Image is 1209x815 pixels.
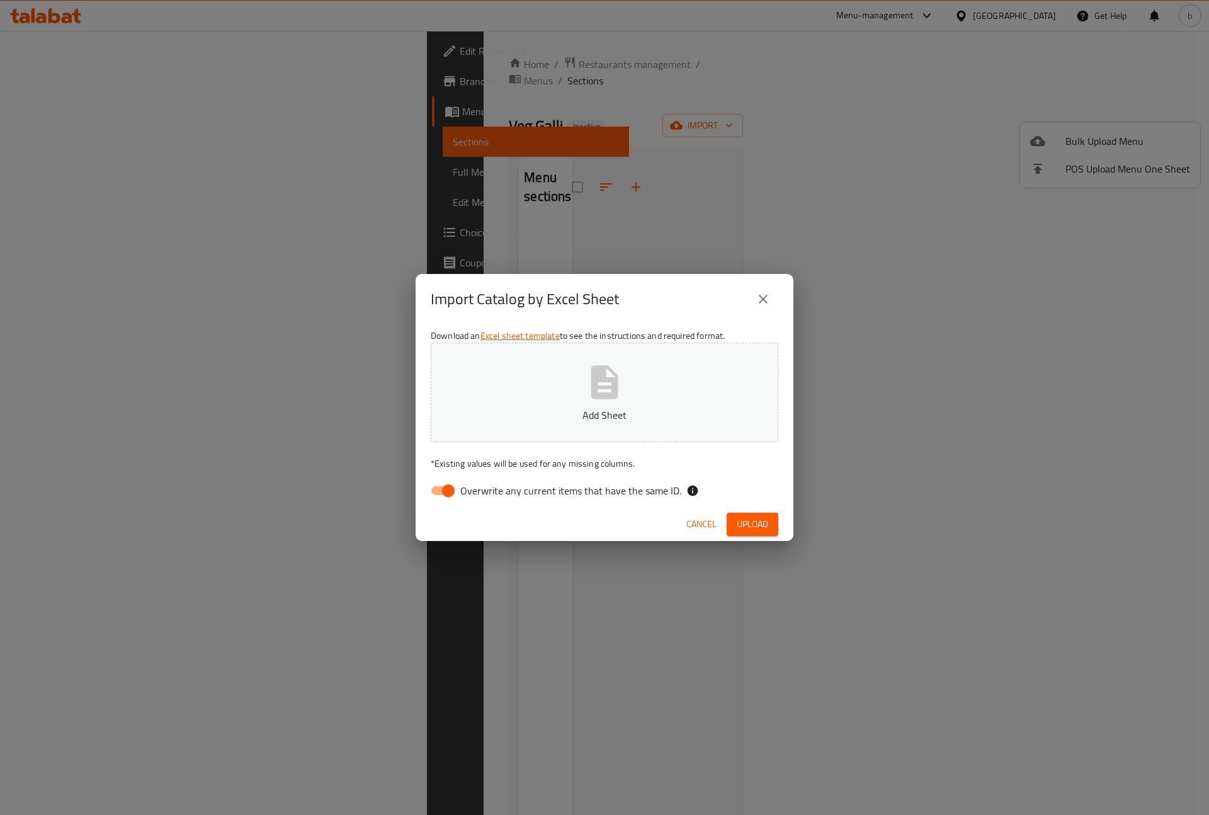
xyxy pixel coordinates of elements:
a: Excel sheet template [480,328,560,344]
button: Upload [727,513,778,536]
p: Existing values will be used for any missing columns. [431,457,778,470]
button: Add Sheet [431,343,778,442]
button: close [748,284,778,314]
div: Download an to see the instructions and required format. [416,324,793,507]
span: Cancel [686,516,717,532]
h2: Import Catalog by Excel Sheet [431,289,619,309]
button: Cancel [681,513,722,536]
span: Upload [737,516,768,532]
svg: If the overwrite option isn't selected, then the items that match an existing ID will be ignored ... [686,484,699,497]
span: Overwrite any current items that have the same ID. [460,483,681,498]
p: Add Sheet [450,407,759,423]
